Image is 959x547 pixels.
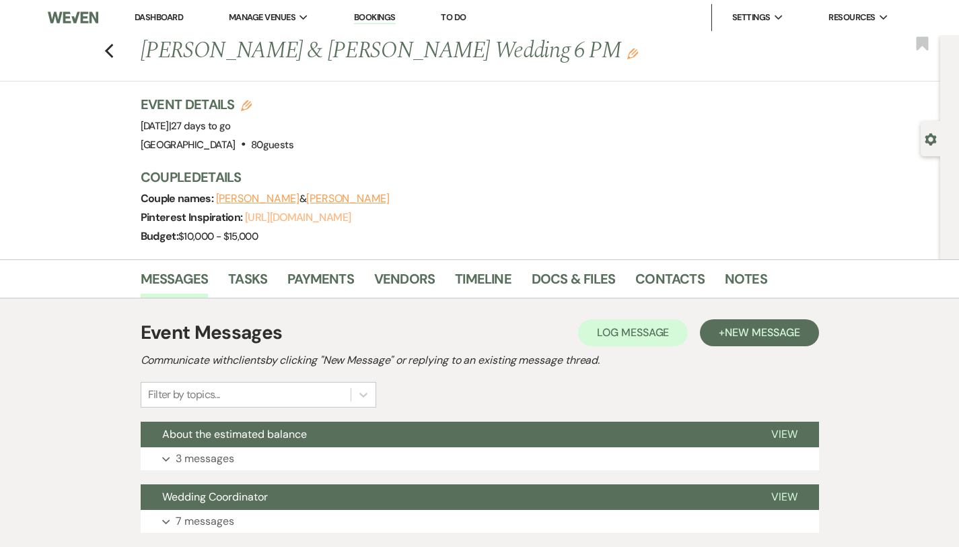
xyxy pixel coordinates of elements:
button: 3 messages [141,447,819,470]
span: [GEOGRAPHIC_DATA] [141,138,236,152]
a: Contacts [635,268,705,298]
a: Notes [725,268,767,298]
a: Vendors [374,268,435,298]
button: Wedding Coordinator [141,484,750,510]
button: Open lead details [925,132,937,145]
p: 7 messages [176,513,234,530]
button: View [750,484,819,510]
button: [PERSON_NAME] [306,193,390,204]
span: Settings [732,11,771,24]
span: 80 guests [251,138,293,152]
a: [URL][DOMAIN_NAME] [245,210,351,224]
span: $10,000 - $15,000 [178,230,258,243]
a: Timeline [455,268,511,298]
span: & [216,192,390,205]
h3: Event Details [141,95,293,114]
h2: Communicate with clients by clicking "New Message" or replying to an existing message thread. [141,352,819,368]
span: Couple names: [141,191,216,205]
span: | [169,119,231,133]
a: Messages [141,268,209,298]
span: Pinterest Inspiration: [141,210,245,224]
button: [PERSON_NAME] [216,193,299,204]
a: Dashboard [135,11,183,23]
button: +New Message [700,319,818,346]
div: Filter by topics... [148,387,220,403]
span: Resources [828,11,875,24]
span: [DATE] [141,119,231,133]
img: Weven Logo [48,3,98,32]
a: Payments [287,268,354,298]
a: To Do [441,11,466,23]
span: Wedding Coordinator [162,490,268,504]
button: Edit [627,47,638,59]
span: About the estimated balance [162,427,307,441]
span: Log Message [597,325,669,340]
button: 7 messages [141,510,819,533]
a: Bookings [354,11,396,24]
a: Docs & Files [532,268,615,298]
span: View [771,490,797,504]
span: Budget: [141,229,179,243]
span: View [771,427,797,441]
button: About the estimated balance [141,422,750,447]
span: Manage Venues [229,11,295,24]
h1: Event Messages [141,319,283,347]
h3: Couple Details [141,168,894,187]
button: View [750,422,819,447]
h1: [PERSON_NAME] & [PERSON_NAME] Wedding 6 PM [141,35,744,67]
span: New Message [725,325,800,340]
button: Log Message [578,319,688,346]
span: 27 days to go [171,119,231,133]
p: 3 messages [176,450,234,468]
a: Tasks [228,268,267,298]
